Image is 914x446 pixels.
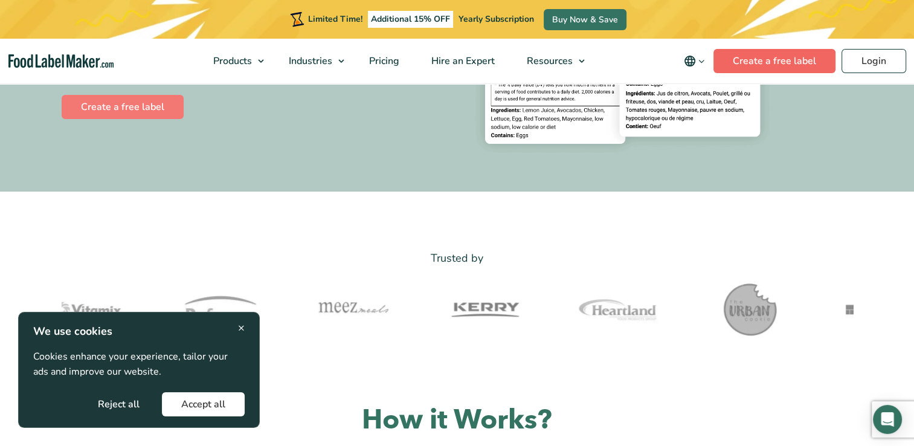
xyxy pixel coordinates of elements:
[198,39,270,83] a: Products
[842,49,906,73] a: Login
[368,11,453,28] span: Additional 15% OFF
[33,349,245,380] p: Cookies enhance your experience, tailor your ads and improve our website.
[238,320,245,336] span: ×
[79,392,159,416] button: Reject all
[210,54,253,68] span: Products
[62,250,853,267] p: Trusted by
[62,95,184,119] a: Create a free label
[308,13,362,25] span: Limited Time!
[873,405,902,434] div: Open Intercom Messenger
[416,39,508,83] a: Hire an Expert
[544,9,626,30] a: Buy Now & Save
[523,54,574,68] span: Resources
[511,39,591,83] a: Resources
[365,54,401,68] span: Pricing
[459,13,534,25] span: Yearly Subscription
[353,39,413,83] a: Pricing
[713,49,835,73] a: Create a free label
[162,392,245,416] button: Accept all
[285,54,333,68] span: Industries
[62,402,853,438] h2: How it Works?
[273,39,350,83] a: Industries
[428,54,496,68] span: Hire an Expert
[33,324,112,338] strong: We use cookies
